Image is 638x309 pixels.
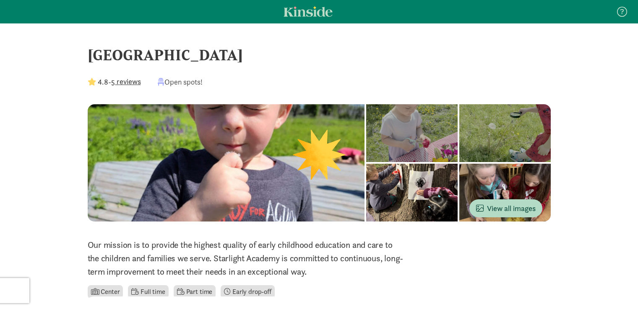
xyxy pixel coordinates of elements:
[128,285,168,299] li: Full time
[88,238,404,278] p: Our mission is to provide the highest quality of early childhood education and care to the childr...
[88,76,141,88] div: -
[284,6,333,17] a: Kinside
[88,44,551,66] div: [GEOGRAPHIC_DATA]
[221,285,275,299] li: Early drop-off
[174,285,216,299] li: Part time
[111,76,141,87] button: 5 reviews
[158,76,203,88] div: Open spots!
[88,285,123,299] li: Center
[98,77,108,87] strong: 4.8
[469,199,542,217] button: View all images
[476,203,536,214] span: View all images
